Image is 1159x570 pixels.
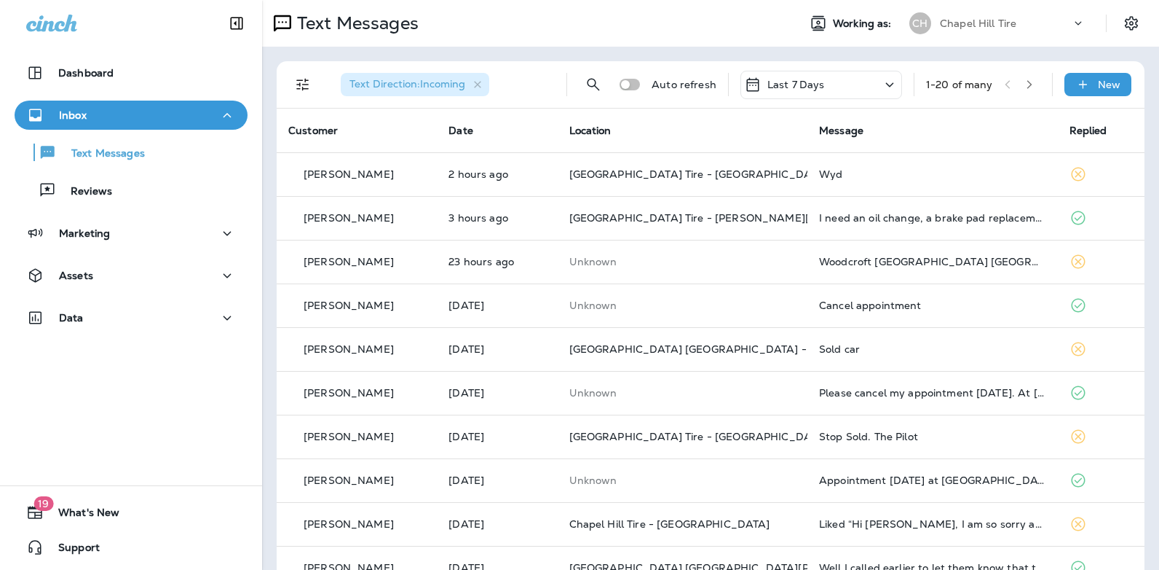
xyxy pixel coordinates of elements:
span: Chapel Hill Tire - [GEOGRAPHIC_DATA] [569,518,770,531]
div: I need an oil change, a brake pad replacement, and a drive belt replacement. Can I come on Friday? [819,212,1046,224]
p: [PERSON_NAME] [304,300,394,311]
p: Text Messages [57,147,145,161]
p: Aug 17, 2025 10:56 AM [448,300,545,311]
div: 1 - 20 of many [926,79,993,90]
span: Text Direction : Incoming [349,77,465,90]
p: Inbox [59,109,87,121]
div: Woodcroft Durham NC [819,256,1046,268]
p: New [1098,79,1120,90]
p: This customer does not have a last location and the phone number they messaged is not assigned to... [569,300,796,311]
p: [PERSON_NAME] [304,475,394,486]
button: Reviews [15,175,248,206]
div: Appointment Monday Aug 19th at North Chatham. Justin, can we bring the car around 11am and sit an... [819,475,1046,486]
p: [PERSON_NAME] [304,387,394,399]
span: Location [569,124,612,137]
button: Text Messages [15,137,248,168]
button: Filters [288,70,317,99]
p: Auto refresh [652,79,716,90]
p: Last 7 Days [767,79,825,90]
p: This customer does not have a last location and the phone number they messaged is not assigned to... [569,475,796,486]
p: Marketing [59,227,110,239]
button: Dashboard [15,58,248,87]
div: Stop Sold. The Pilot [819,431,1046,442]
button: Data [15,303,248,332]
button: Collapse Sidebar [216,9,257,38]
p: Aug 18, 2025 12:44 PM [448,212,545,224]
p: [PERSON_NAME] [304,431,394,442]
p: Aug 17, 2025 09:13 AM [448,343,545,355]
div: Please cancel my appointment tomorrow. At university mall [819,387,1046,399]
p: Aug 15, 2025 05:13 PM [448,475,545,486]
span: [GEOGRAPHIC_DATA] Tire - [GEOGRAPHIC_DATA] [569,168,828,181]
p: [PERSON_NAME] [304,212,394,224]
div: Sold car [819,343,1046,355]
span: Date [448,124,473,137]
button: Inbox [15,101,248,130]
p: This customer does not have a last location and the phone number they messaged is not assigned to... [569,387,796,399]
button: Marketing [15,219,248,248]
p: Assets [59,270,93,281]
p: Text Messages [291,12,419,34]
p: [PERSON_NAME] [304,256,394,268]
div: Cancel appointment [819,300,1046,311]
p: Aug 18, 2025 01:47 PM [448,168,545,180]
span: Message [819,124,863,137]
p: This customer does not have a last location and the phone number they messaged is not assigned to... [569,256,796,268]
span: Replied [1069,124,1107,137]
p: Dashboard [58,67,114,79]
div: Text Direction:Incoming [341,73,489,96]
span: [GEOGRAPHIC_DATA] [GEOGRAPHIC_DATA] - [GEOGRAPHIC_DATA] [569,343,923,356]
span: Working as: [833,17,895,30]
span: 19 [33,496,53,511]
span: Support [44,542,100,559]
p: [PERSON_NAME] [304,343,394,355]
button: 19What's New [15,498,248,527]
span: [GEOGRAPHIC_DATA] Tire - [GEOGRAPHIC_DATA] [569,430,828,443]
span: What's New [44,507,119,524]
p: [PERSON_NAME] [304,168,394,180]
div: Liked “Hi Matt, I am so sorry about this. We are tweaking our new system so this shouldn't happen... [819,518,1046,530]
div: Wyd [819,168,1046,180]
span: [GEOGRAPHIC_DATA] Tire - [PERSON_NAME][GEOGRAPHIC_DATA] [569,211,919,225]
button: Settings [1118,10,1144,36]
button: Assets [15,261,248,290]
div: CH [909,12,931,34]
p: Aug 17, 2025 08:14 AM [448,387,545,399]
span: Customer [288,124,338,137]
button: Search Messages [579,70,608,99]
p: Aug 15, 2025 04:08 PM [448,518,545,530]
p: Aug 16, 2025 09:06 AM [448,431,545,442]
p: Aug 17, 2025 04:52 PM [448,256,545,268]
p: Chapel Hill Tire [940,17,1016,29]
p: Data [59,312,84,324]
p: [PERSON_NAME] [304,518,394,530]
button: Support [15,533,248,562]
p: Reviews [56,185,112,199]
